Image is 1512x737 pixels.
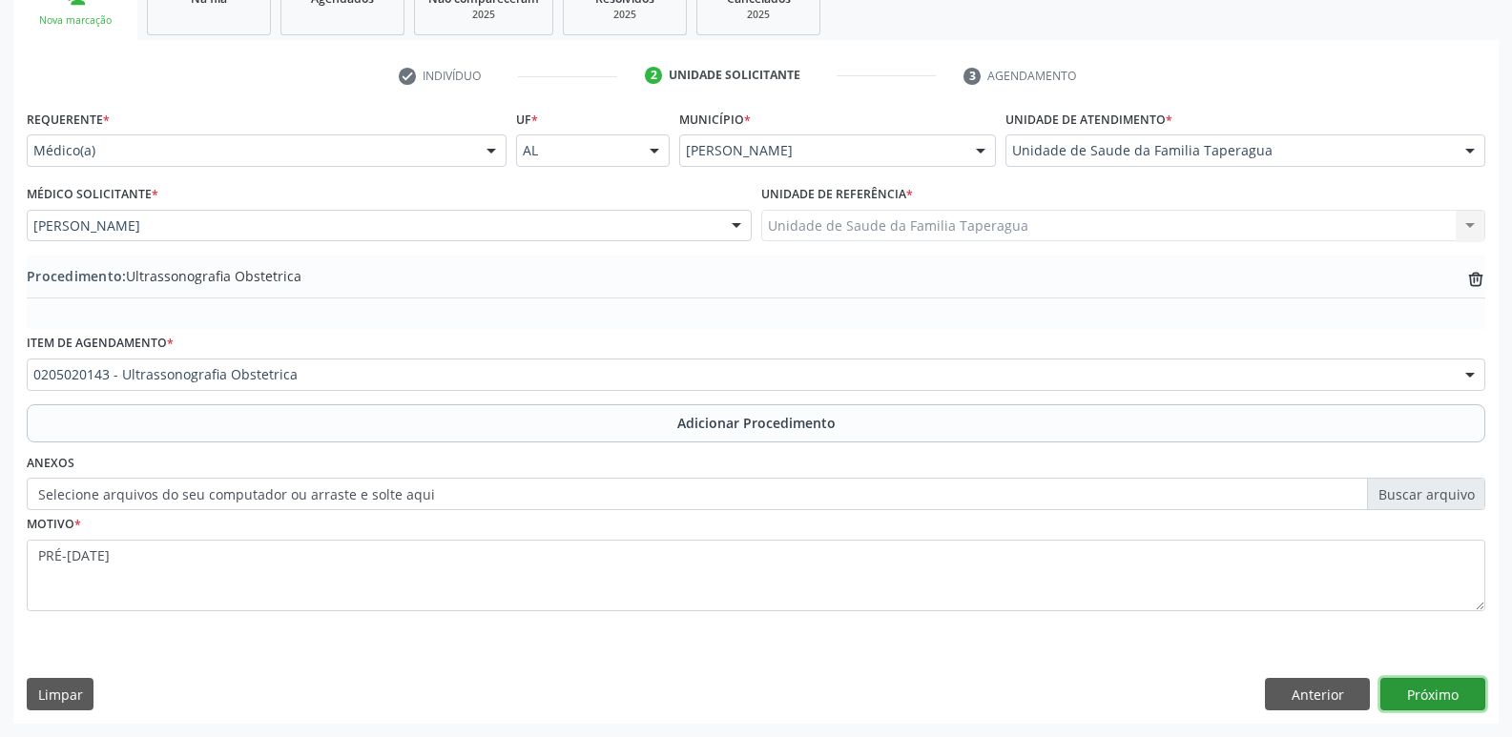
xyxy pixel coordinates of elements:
label: Anexos [27,449,74,479]
span: Adicionar Procedimento [677,413,836,433]
label: UF [516,105,538,134]
div: 2 [645,67,662,84]
span: [PERSON_NAME] [33,216,713,235]
button: Adicionar Procedimento [27,404,1485,442]
div: Unidade solicitante [669,67,800,84]
button: Próximo [1380,678,1485,710]
button: Anterior [1265,678,1370,710]
div: 2025 [428,8,539,22]
span: Ultrassonografia Obstetrica [27,266,301,286]
label: Requerente [27,105,110,134]
div: 2025 [577,8,673,22]
label: Médico Solicitante [27,180,158,210]
label: Unidade de referência [761,180,913,210]
div: 2025 [711,8,806,22]
label: Município [679,105,751,134]
span: Médico(a) [33,141,467,160]
div: Nova marcação [27,13,124,28]
label: Unidade de atendimento [1005,105,1172,134]
label: Item de agendamento [27,329,174,358]
span: 0205020143 - Ultrassonografia Obstetrica [33,365,1446,384]
label: Motivo [27,510,81,540]
span: Procedimento: [27,267,126,285]
span: AL [523,141,631,160]
span: Unidade de Saude da Familia Taperagua [1012,141,1446,160]
span: [PERSON_NAME] [686,141,957,160]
